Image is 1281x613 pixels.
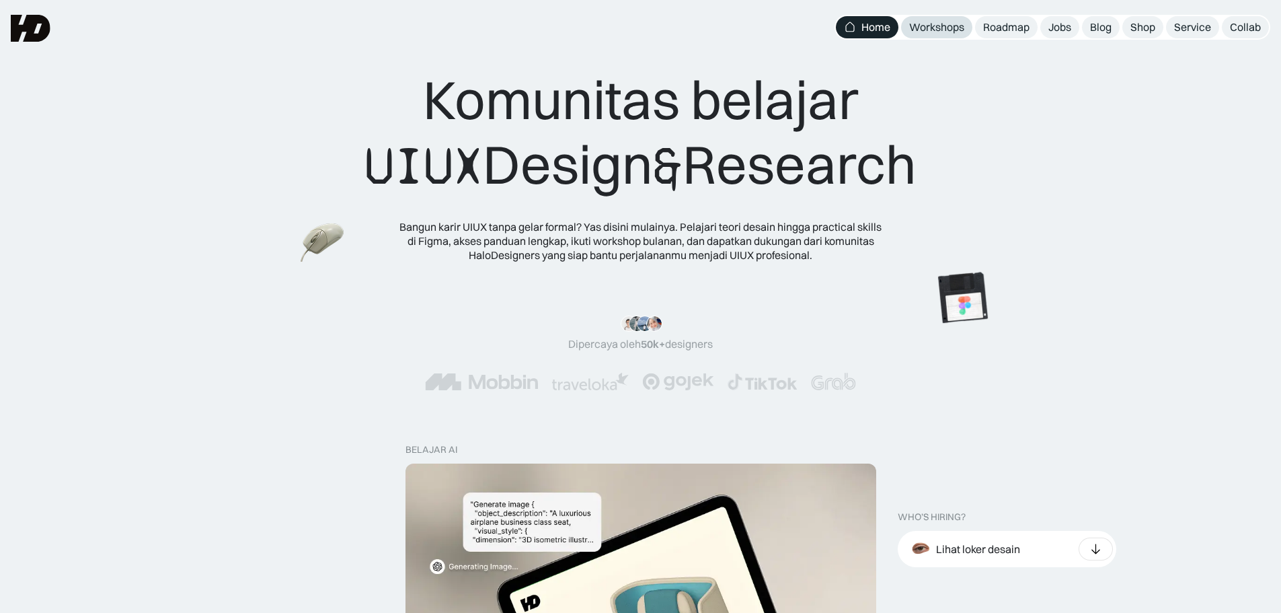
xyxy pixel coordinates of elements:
div: Dipercaya oleh designers [568,337,713,351]
div: Service [1174,20,1211,34]
a: Roadmap [975,16,1038,38]
a: Shop [1122,16,1163,38]
div: Home [861,20,890,34]
a: Jobs [1040,16,1079,38]
a: Blog [1082,16,1120,38]
div: Blog [1090,20,1112,34]
span: & [653,134,683,199]
div: Workshops [909,20,964,34]
div: belajar ai [405,444,457,456]
div: Komunitas belajar Design Research [364,67,917,199]
div: Collab [1230,20,1261,34]
div: Bangun karir UIUX tanpa gelar formal? Yas disini mulainya. Pelajari teori desain hingga practical... [399,220,883,262]
a: Service [1166,16,1219,38]
div: Shop [1130,20,1155,34]
div: WHO’S HIRING? [898,511,966,523]
div: Roadmap [983,20,1030,34]
a: Home [836,16,898,38]
span: UIUX [364,134,483,199]
span: 50k+ [641,337,665,351]
a: Workshops [901,16,972,38]
div: Lihat loker desain [936,542,1020,556]
div: Jobs [1048,20,1071,34]
a: Collab [1222,16,1269,38]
